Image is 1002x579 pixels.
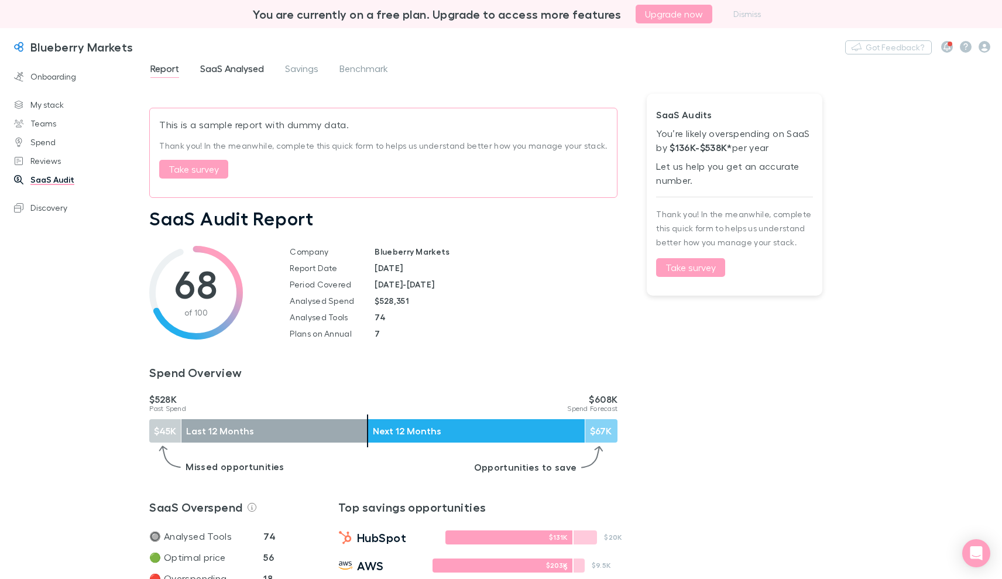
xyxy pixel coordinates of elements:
div: Open Intercom Messenger [962,539,990,567]
p: $528K [149,398,186,400]
h1: SaaS Audit Report [149,207,617,229]
strong: 56 [263,551,274,563]
button: Take survey [656,258,725,277]
h1: 68 [149,263,243,304]
strong: $528,351 [375,296,409,306]
p: 🔘 Analysed Tools [149,529,263,543]
span: Benchmark [339,63,388,78]
a: My stack [2,95,156,114]
img: Blueberry Markets's Logo [12,40,26,54]
a: Blueberry Markets [5,33,140,61]
span: Report [150,63,179,78]
strong: SaaS Audits [656,109,712,121]
a: Spend [2,133,156,152]
h3: SaaS Overspend [149,500,306,514]
p: Missed opportunities [186,463,284,471]
span: Thank you! In the meanwhile, complete this quick form to helps us understand better how you manag... [159,141,607,150]
a: HubSpot [338,530,426,544]
button: Dismiss [726,7,768,21]
td: Plans on Annual [280,326,365,342]
div: $203K [433,559,572,573]
p: Opportunities to save [474,464,577,472]
h3: Spend Overview [149,365,617,379]
a: Top savings opportunities [338,500,608,514]
a: Onboarding [2,67,156,86]
td: Analysed Spend [280,293,365,309]
td: Analysed Tools [280,309,365,326]
a: Teams [2,114,156,133]
h3: Blueberry Markets [30,40,133,54]
strong: $136K - $538K * [670,142,732,153]
strong: 7 [375,328,380,338]
td: Period Covered [280,276,365,293]
a: Discovery [2,198,156,217]
div: $45K [149,419,181,443]
p: 🟢 Optimal price [149,550,263,564]
img: HubSpot's Logo [338,530,352,544]
img: Amazon Web Services's Logo [338,559,352,573]
div: Next 12 Months [368,419,585,443]
strong: 74 [375,312,386,322]
p: $9.5K [592,562,611,569]
a: SaaS Audit [2,170,156,189]
span: Spend Forecast [567,404,617,413]
span: Thank you! In the meanwhile, complete this quick form to helps us understand better how you manag... [656,209,811,247]
span: Savings [285,63,318,78]
p: $608K [567,398,617,400]
a: AWS [338,559,426,573]
span: of 100 [184,307,208,317]
div: $67K [585,419,617,443]
strong: Blueberry Markets [375,246,449,256]
img: Left arrow [159,443,181,471]
span: Past Spend [149,404,186,413]
button: Take survey [159,160,228,179]
p: You’re likely overspending on SaaS by per year [656,126,813,155]
p: This is a sample report with dummy data. [159,118,349,132]
p: $20K [604,534,622,541]
a: Reviews [2,152,156,170]
td: Company [280,244,365,260]
span: SaaS Analysed [200,63,264,78]
button: Upgrade now [636,5,712,23]
button: Got Feedback? [845,40,932,54]
strong: [DATE] - [DATE] [375,279,434,289]
h3: You are currently on a free plan. Upgrade to access more features [253,7,622,21]
div: Last 12 Months [181,419,367,443]
p: Let us help you get an accurate number. [656,159,813,187]
div: $131K [445,530,572,544]
span: AWS [357,559,383,573]
img: Right arrow [581,443,603,472]
td: Report Date [280,260,365,276]
span: HubSpot [357,530,406,544]
strong: [DATE] [375,263,403,273]
strong: 74 [263,530,276,542]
